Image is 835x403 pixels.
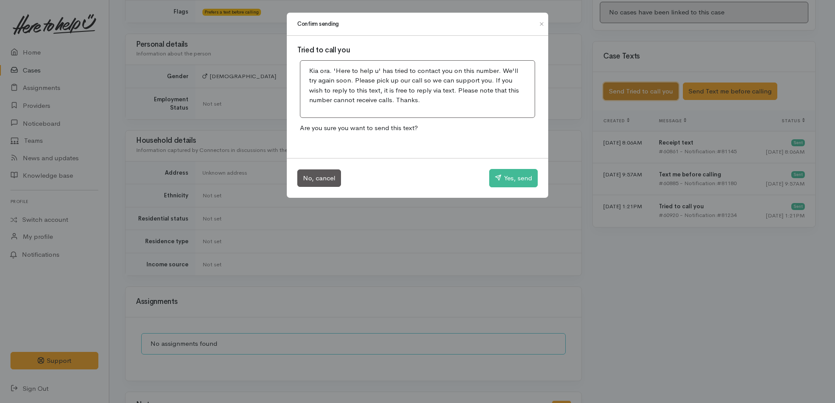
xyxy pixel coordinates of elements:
[309,66,526,105] p: Kia ora. 'Here to help u' has tried to contact you on this number. We'll try again soon. Please p...
[297,20,339,28] h1: Confirm sending
[297,46,538,55] h3: Tried to call you
[489,169,538,187] button: Yes, send
[297,121,538,136] p: Are you sure you want to send this text?
[535,19,549,29] button: Close
[297,169,341,187] button: No, cancel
